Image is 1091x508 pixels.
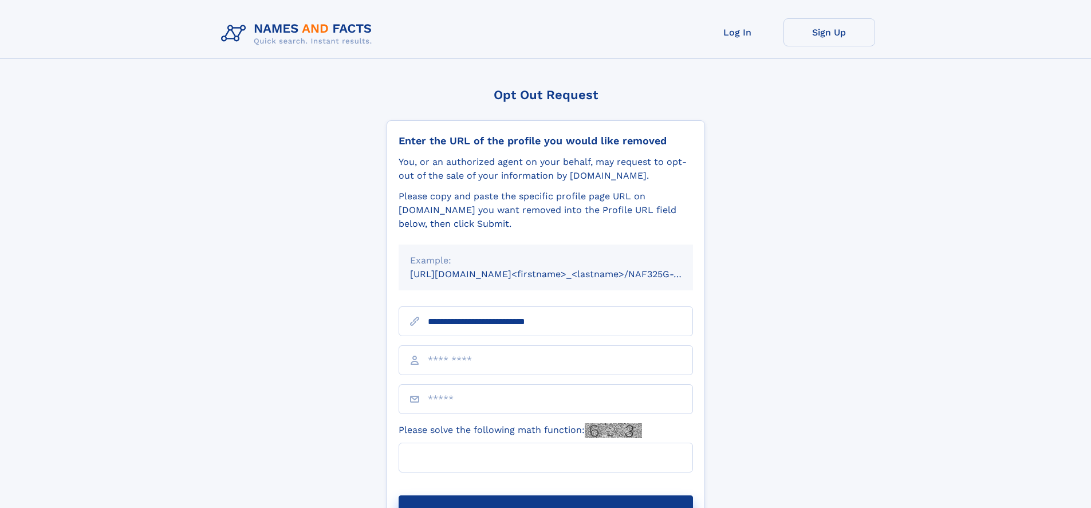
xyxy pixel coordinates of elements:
div: You, or an authorized agent on your behalf, may request to opt-out of the sale of your informatio... [399,155,693,183]
div: Enter the URL of the profile you would like removed [399,135,693,147]
a: Log In [692,18,783,46]
div: Opt Out Request [387,88,705,102]
div: Please copy and paste the specific profile page URL on [DOMAIN_NAME] you want removed into the Pr... [399,190,693,231]
a: Sign Up [783,18,875,46]
small: [URL][DOMAIN_NAME]<firstname>_<lastname>/NAF325G-xxxxxxxx [410,269,715,279]
div: Example: [410,254,682,267]
img: Logo Names and Facts [216,18,381,49]
label: Please solve the following math function: [399,423,642,438]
